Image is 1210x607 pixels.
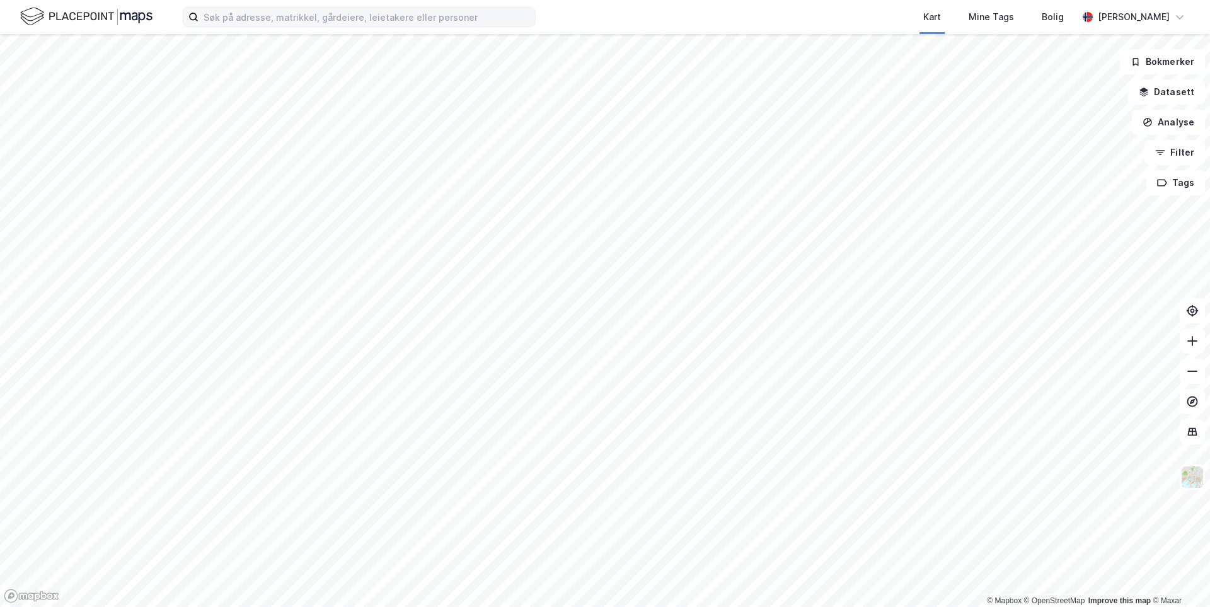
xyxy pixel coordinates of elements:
div: Bolig [1042,9,1064,25]
input: Søk på adresse, matrikkel, gårdeiere, leietakere eller personer [199,8,535,26]
a: OpenStreetMap [1024,596,1085,605]
button: Filter [1144,140,1205,165]
a: Mapbox [987,596,1022,605]
div: [PERSON_NAME] [1098,9,1170,25]
button: Tags [1146,170,1205,195]
a: Improve this map [1088,596,1151,605]
button: Datasett [1128,79,1205,105]
img: logo.f888ab2527a4732fd821a326f86c7f29.svg [20,6,153,28]
div: Mine Tags [969,9,1014,25]
div: Kart [923,9,941,25]
button: Analyse [1132,110,1205,135]
img: Z [1180,465,1204,489]
button: Bokmerker [1120,49,1205,74]
iframe: Chat Widget [1147,546,1210,607]
div: Kontrollprogram for chat [1147,546,1210,607]
a: Mapbox homepage [4,589,59,603]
